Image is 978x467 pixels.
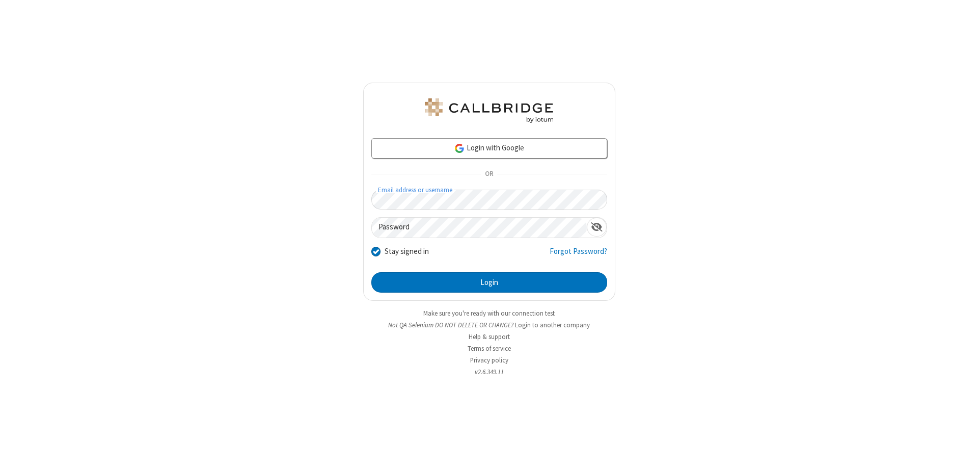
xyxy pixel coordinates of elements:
a: Privacy policy [470,356,508,365]
img: google-icon.png [454,143,465,154]
li: Not QA Selenium DO NOT DELETE OR CHANGE? [363,320,615,330]
a: Login with Google [371,138,607,159]
a: Terms of service [468,344,511,353]
label: Stay signed in [385,246,429,257]
div: Show password [587,218,607,237]
a: Make sure you're ready with our connection test [423,309,555,318]
li: v2.6.349.11 [363,367,615,377]
iframe: Chat [953,440,970,460]
span: OR [481,167,497,181]
button: Login [371,272,607,293]
a: Forgot Password? [550,246,607,265]
button: Login to another company [515,320,590,330]
input: Password [372,218,587,238]
img: QA Selenium DO NOT DELETE OR CHANGE [423,98,555,123]
input: Email address or username [371,190,607,210]
a: Help & support [469,332,510,341]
